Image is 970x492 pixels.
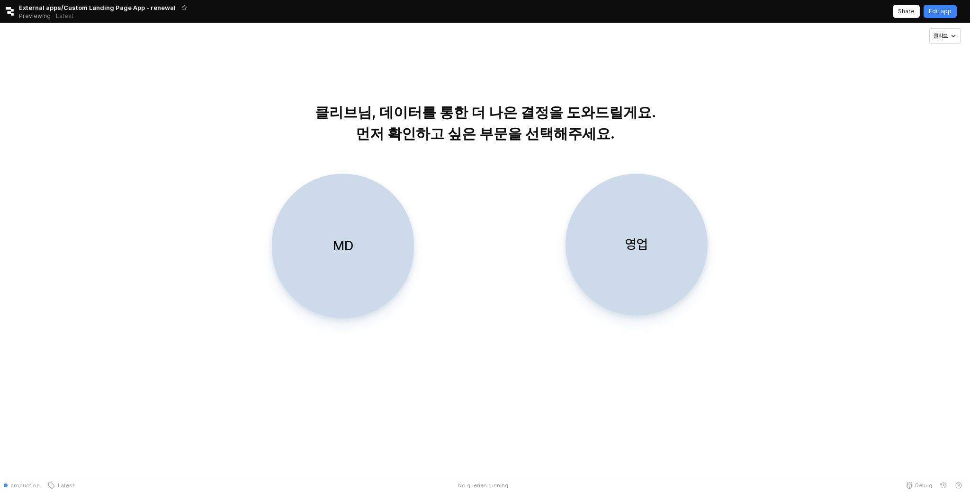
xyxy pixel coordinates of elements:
span: Latest [55,482,74,489]
p: Edit app [929,8,952,15]
p: Latest [56,12,73,20]
span: production [10,482,40,489]
span: Previewing [19,11,51,21]
span: Debug [915,482,932,489]
div: Previewing Latest [19,9,79,23]
button: 클리브 [929,28,961,44]
p: Share [898,8,915,15]
p: 클리브님, 데이터를 통한 더 나은 결정을 도와드릴게요. 먼저 확인하고 싶은 부문을 선택해주세요. [243,102,727,144]
p: MD [333,237,353,255]
p: 클리브 [934,32,948,40]
button: Releases and History [51,9,79,23]
span: No queries running [458,482,508,489]
button: Latest [44,479,78,492]
button: Edit app [924,5,957,18]
button: Share app [893,5,920,18]
span: External apps/Custom Landing Page App - renewal [19,3,176,12]
button: 영업 [566,174,708,316]
button: Debug [902,479,936,492]
button: Help [951,479,966,492]
p: 영업 [625,236,648,253]
button: Add app to favorites [180,3,189,12]
button: MD [272,174,414,318]
button: History [936,479,951,492]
